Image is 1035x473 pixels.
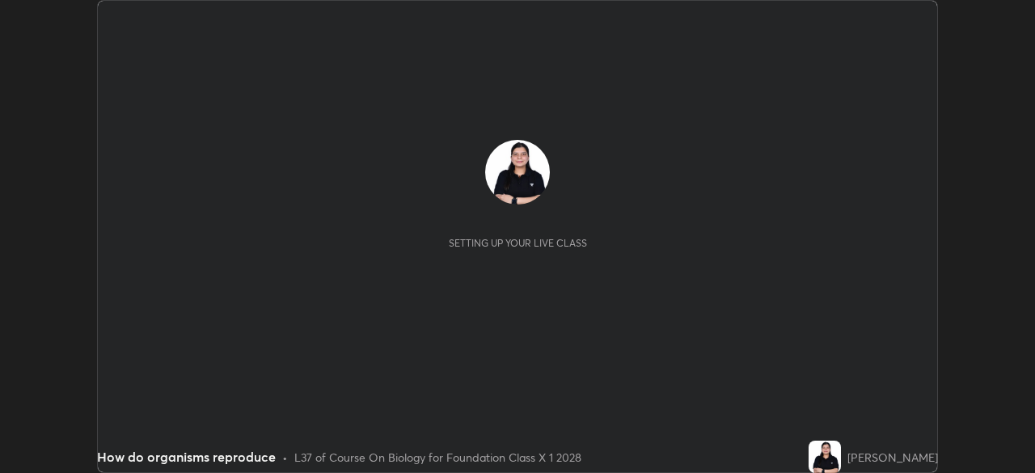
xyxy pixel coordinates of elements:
div: • [282,449,288,466]
div: L37 of Course On Biology for Foundation Class X 1 2028 [294,449,581,466]
div: Setting up your live class [449,237,587,249]
div: [PERSON_NAME] [847,449,938,466]
img: acf0137e63ae4f12bbc307483a07decc.jpg [809,441,841,473]
div: How do organisms reproduce [97,447,276,467]
img: acf0137e63ae4f12bbc307483a07decc.jpg [485,140,550,205]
